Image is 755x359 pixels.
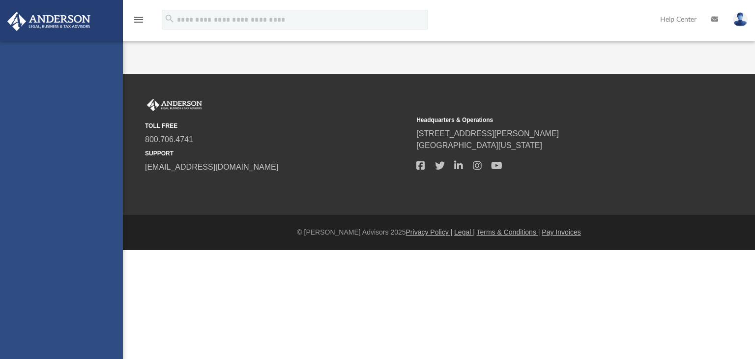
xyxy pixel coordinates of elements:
[164,13,175,24] i: search
[542,228,581,236] a: Pay Invoices
[733,12,748,27] img: User Pic
[406,228,453,236] a: Privacy Policy |
[145,121,409,130] small: TOLL FREE
[477,228,540,236] a: Terms & Conditions |
[4,12,93,31] img: Anderson Advisors Platinum Portal
[133,19,145,26] a: menu
[416,129,559,138] a: [STREET_ADDRESS][PERSON_NAME]
[145,163,278,171] a: [EMAIL_ADDRESS][DOMAIN_NAME]
[145,149,409,158] small: SUPPORT
[133,14,145,26] i: menu
[145,135,193,144] a: 800.706.4741
[416,116,681,124] small: Headquarters & Operations
[416,141,542,150] a: [GEOGRAPHIC_DATA][US_STATE]
[145,99,204,112] img: Anderson Advisors Platinum Portal
[454,228,475,236] a: Legal |
[123,227,755,238] div: © [PERSON_NAME] Advisors 2025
